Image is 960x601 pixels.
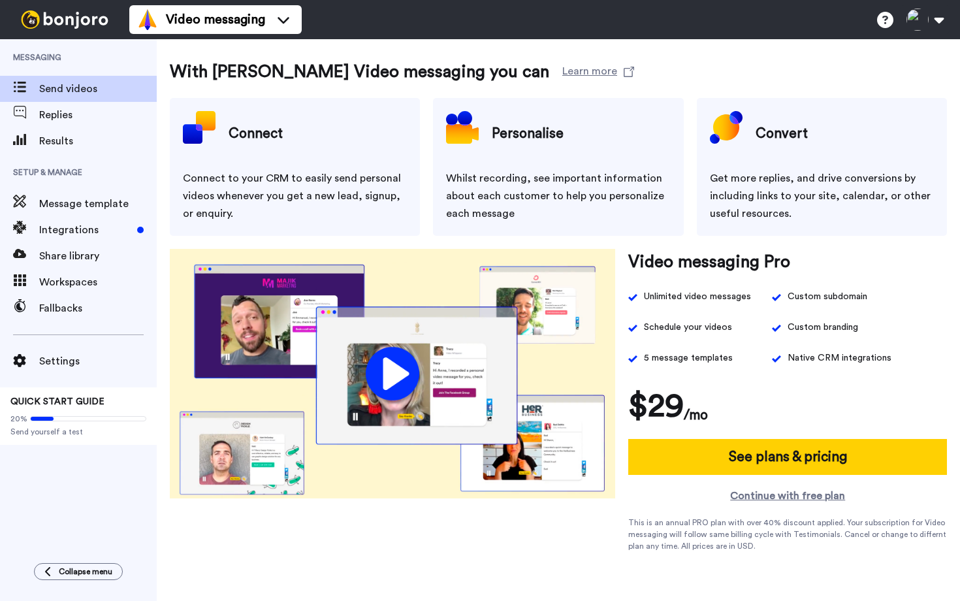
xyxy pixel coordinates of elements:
span: 20% [10,414,27,424]
button: Collapse menu [34,563,123,580]
img: bj-logo-header-white.svg [16,10,114,29]
span: Share library [39,248,157,264]
span: Workspaces [39,274,157,290]
div: Unlimited video messages [644,288,751,306]
h4: Convert [756,118,808,150]
h4: See plans & pricing [729,446,847,468]
h3: With [PERSON_NAME] Video messaging you can [170,59,549,85]
span: Send videos [39,81,157,97]
div: Get more replies, and drive conversions by including links to your site, calendar, or other usefu... [710,170,934,223]
img: vm-color.svg [137,9,158,30]
span: 5 message templates [644,349,733,367]
span: Schedule your videos [644,319,732,336]
span: Collapse menu [59,566,112,577]
span: Fallbacks [39,300,157,316]
div: This is an annual PRO plan with over 40% discount applied. Your subscription for Video messaging ... [628,517,947,552]
span: Results [39,133,157,149]
h3: Video messaging Pro [628,249,790,275]
h4: Personalise [492,118,564,150]
span: Replies [39,107,157,123]
span: Message template [39,196,157,212]
span: Custom branding [788,319,858,336]
span: Integrations [39,222,132,238]
a: Learn more [562,59,634,85]
span: Settings [39,353,157,369]
h4: Connect [229,118,283,150]
div: Custom subdomain [788,288,867,306]
div: Learn more [562,63,617,76]
h4: /mo [684,404,708,426]
span: Native CRM integrations [788,349,891,367]
span: Send yourself a test [10,427,146,437]
span: QUICK START GUIDE [10,397,104,406]
div: Whilst recording, see important information about each customer to help you personalize each message [446,170,670,223]
a: Continue with free plan [628,488,947,504]
h1: $29 [628,387,684,426]
span: Video messaging [166,10,265,29]
div: Connect to your CRM to easily send personal videos whenever you get a new lead, signup, or enquiry. [183,170,407,223]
